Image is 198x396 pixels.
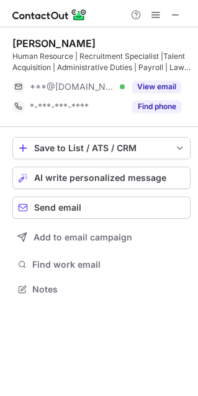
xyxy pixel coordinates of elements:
[12,51,191,73] div: Human Resource | Recruitment Specialist |Talent Acquisition | Administrative Duties | Payroll | L...
[12,137,191,159] button: save-profile-one-click
[12,281,191,298] button: Notes
[34,143,169,153] div: Save to List / ATS / CRM
[12,226,191,249] button: Add to email campaign
[32,259,186,270] span: Find work email
[12,37,96,50] div: [PERSON_NAME]
[34,173,166,183] span: AI write personalized message
[12,256,191,273] button: Find work email
[32,284,186,295] span: Notes
[12,167,191,189] button: AI write personalized message
[12,7,87,22] img: ContactOut v5.3.10
[132,81,181,93] button: Reveal Button
[34,203,81,213] span: Send email
[34,232,132,242] span: Add to email campaign
[12,196,191,219] button: Send email
[30,81,115,92] span: ***@[DOMAIN_NAME]
[132,100,181,113] button: Reveal Button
